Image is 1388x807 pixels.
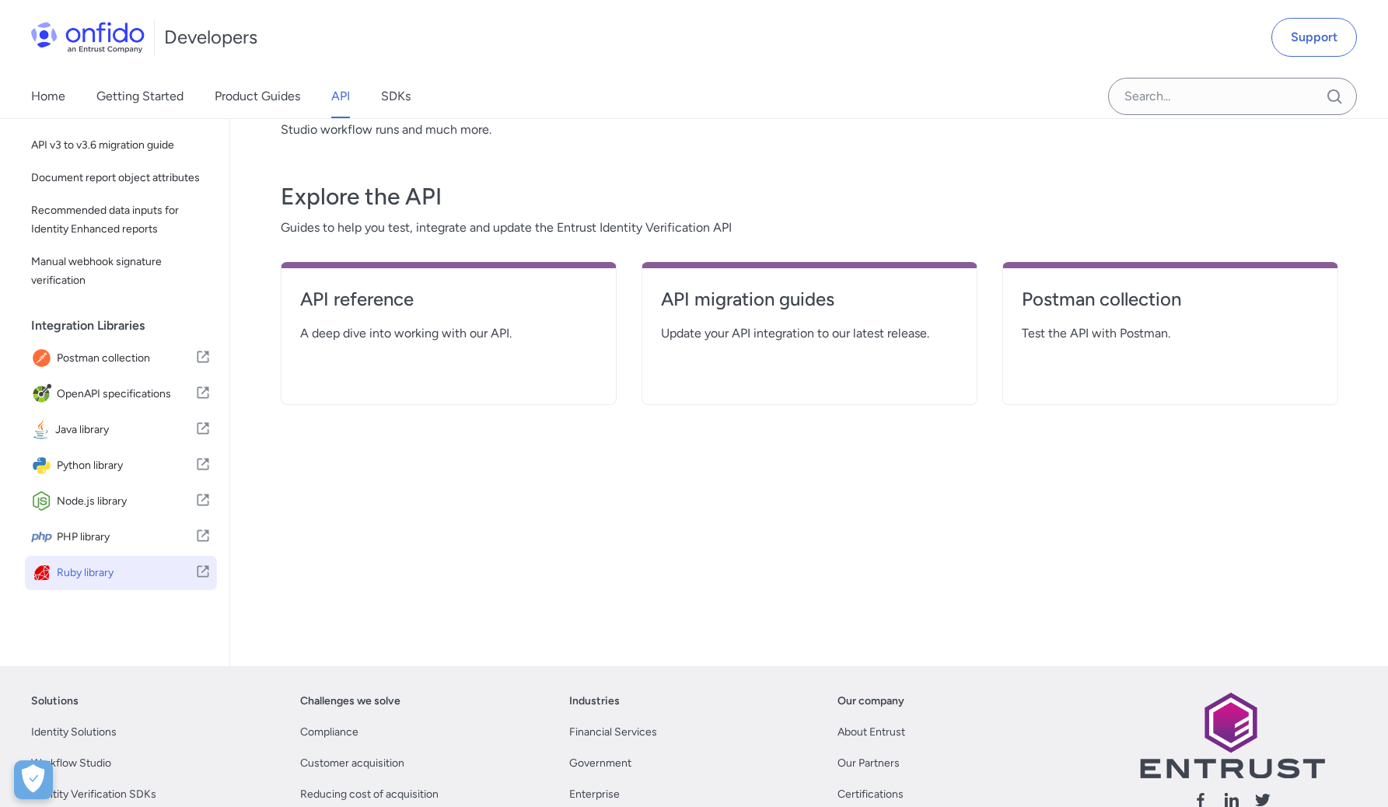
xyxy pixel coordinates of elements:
span: Recommended data inputs for Identity Enhanced reports [31,201,211,239]
div: Integration Libraries [31,310,223,341]
span: Python library [57,455,195,477]
a: Support [1271,18,1357,57]
a: IconOpenAPI specificationsOpenAPI specifications [25,377,217,411]
a: API v3 to v3.6 migration guide [25,130,217,161]
a: Postman collection [1022,287,1319,324]
a: Workflow Studio [31,754,111,773]
a: Industries [569,692,620,711]
a: API [331,75,350,118]
img: IconOpenAPI specifications [31,383,57,405]
span: Ruby library [57,562,195,584]
a: Getting Started [96,75,184,118]
a: IconPostman collectionPostman collection [25,341,217,376]
a: Identity Verification SDKs [31,785,156,804]
a: Our Partners [837,754,900,773]
a: Financial Services [569,723,657,742]
a: Home [31,75,65,118]
span: Node.js library [57,491,195,512]
a: IconRuby libraryRuby library [25,556,217,590]
a: API migration guides [661,287,958,324]
a: Product Guides [215,75,300,118]
a: API reference [300,287,597,324]
img: IconRuby library [31,562,57,584]
a: Solutions [31,692,79,711]
img: IconNode.js library [31,491,57,512]
span: PHP library [57,526,195,548]
h4: Postman collection [1022,287,1319,312]
a: Compliance [300,723,358,742]
h1: Developers [164,25,257,50]
img: IconPython library [31,455,57,477]
span: API v3 to v3.6 migration guide [31,136,211,155]
a: Reducing cost of acquisition [300,785,439,804]
a: About Entrust [837,723,905,742]
img: IconPostman collection [31,348,57,369]
a: IconJava libraryJava library [25,413,217,447]
a: Identity Solutions [31,723,117,742]
p: Based on REST principles and using HTTP requests and responses, the Entrust Identity Verification... [281,102,1338,139]
a: Enterprise [569,785,620,804]
span: A deep dive into working with our API. [300,324,597,343]
h3: Explore the API [281,181,1338,212]
a: IconPython libraryPython library [25,449,217,483]
img: IconPHP library [31,526,57,548]
span: Document report object attributes [31,169,211,187]
img: Entrust logo [1138,692,1325,778]
a: Government [569,754,631,773]
a: SDKs [381,75,411,118]
a: Recommended data inputs for Identity Enhanced reports [25,195,217,245]
span: OpenAPI specifications [57,383,195,405]
a: Certifications [837,785,904,804]
img: Onfido Logo [31,22,145,53]
a: IconNode.js libraryNode.js library [25,484,217,519]
h4: API migration guides [661,287,958,312]
a: Document report object attributes [25,162,217,194]
span: Test the API with Postman. [1022,324,1319,343]
a: Challenges we solve [300,692,400,711]
a: IconPHP libraryPHP library [25,520,217,554]
span: Manual webhook signature verification [31,253,211,290]
img: IconJava library [31,419,55,441]
span: Guides to help you test, integrate and update the Entrust Identity Verification API [281,218,1338,237]
button: Open Preferences [14,760,53,799]
a: Customer acquisition [300,754,404,773]
h4: API reference [300,287,597,312]
div: Cookie Preferences [14,760,53,799]
a: Manual webhook signature verification [25,246,217,296]
span: Java library [55,419,195,441]
span: Postman collection [57,348,195,369]
input: Onfido search input field [1108,78,1357,115]
a: Our company [837,692,904,711]
span: Update your API integration to our latest release. [661,324,958,343]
